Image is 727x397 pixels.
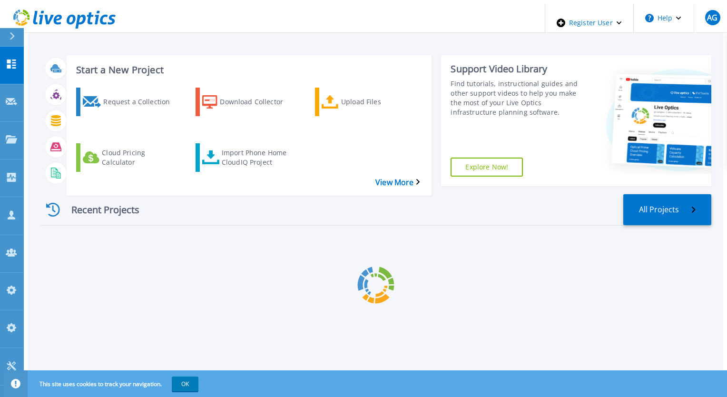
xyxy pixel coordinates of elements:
button: OK [172,377,198,391]
div: Download Collector [220,90,296,114]
button: Help [634,4,693,32]
div: Recent Projects [40,198,155,221]
span: This site uses cookies to track your navigation. [30,377,198,391]
div: Upload Files [341,90,417,114]
h3: Start a New Project [76,65,420,75]
a: Request a Collection [76,88,191,116]
div: Find tutorials, instructional guides and other support videos to help you make the most of your L... [451,79,586,117]
div: Support Video Library [451,63,586,75]
a: Cloud Pricing Calculator [76,143,191,172]
a: All Projects [623,194,711,225]
div: Register User [545,4,633,42]
a: Explore Now! [451,158,523,177]
div: Import Phone Home CloudIQ Project [222,146,298,169]
div: Cloud Pricing Calculator [102,146,178,169]
a: Upload Files [315,88,430,116]
span: AG [707,14,717,21]
a: View More [375,178,420,187]
a: Download Collector [196,88,311,116]
div: Request a Collection [103,90,179,114]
